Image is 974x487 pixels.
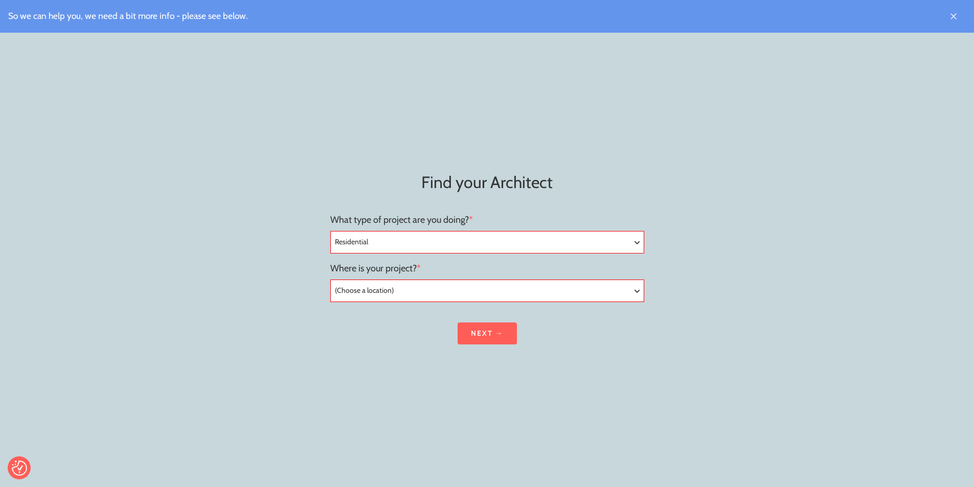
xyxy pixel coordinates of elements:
[458,322,517,344] input: Next →
[330,170,644,195] h1: Find your Architect
[949,12,958,20] img: Close
[330,213,644,227] h3: What type of project are you doing?
[12,460,27,476] img: Revisit consent button
[12,460,27,476] button: Consent Preferences
[8,9,966,22] span: So we can help you, we need a bit more info - please see below.
[330,262,644,275] h3: Where is your project?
